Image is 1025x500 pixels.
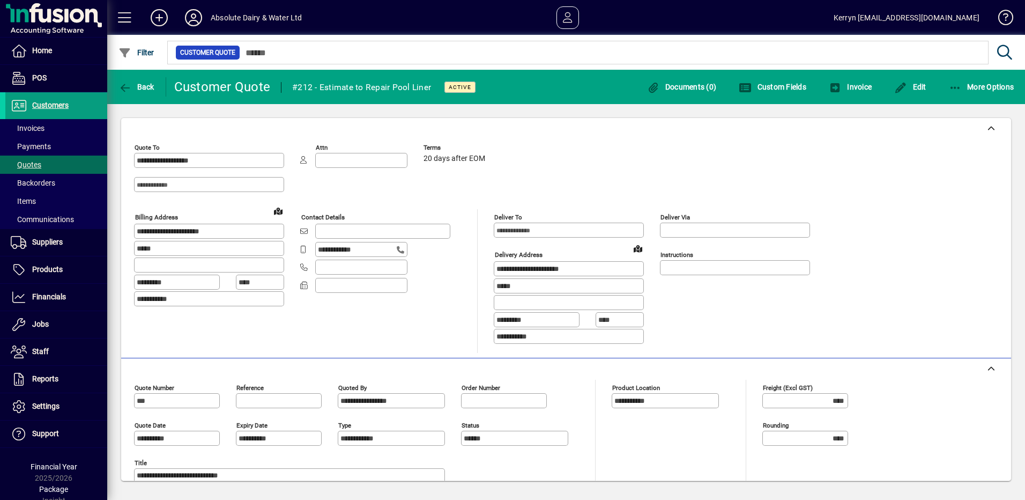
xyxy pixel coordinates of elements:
button: Add [142,8,176,27]
span: Quotes [11,160,41,169]
mat-label: Quote number [135,384,174,391]
mat-label: Deliver via [660,214,690,221]
a: Invoices [5,119,107,137]
mat-label: Product location [612,384,660,391]
span: Items [11,197,36,205]
button: Custom Fields [736,77,809,97]
div: Customer Quote [174,78,271,95]
span: More Options [949,83,1014,91]
span: Suppliers [32,238,63,246]
mat-label: Type [338,421,351,429]
mat-label: Order number [462,384,500,391]
a: Reports [5,366,107,393]
a: Settings [5,393,107,420]
a: View on map [270,202,287,219]
span: Custom Fields [739,83,806,91]
span: Products [32,265,63,274]
a: POS [5,65,107,92]
span: Financial Year [31,462,77,471]
mat-label: Quoted by [338,384,367,391]
span: Package [39,485,68,494]
app-page-header-button: Back [107,77,166,97]
button: Profile [176,8,211,27]
a: Financials [5,284,107,311]
mat-label: Instructions [660,251,693,259]
a: Jobs [5,311,107,338]
mat-label: Attn [316,144,328,151]
button: Invoice [826,77,874,97]
a: Suppliers [5,229,107,256]
span: Financials [32,292,66,301]
button: Filter [116,43,157,62]
span: Support [32,429,59,438]
span: Edit [894,83,926,91]
mat-label: Quote date [135,421,166,429]
span: Settings [32,402,60,410]
mat-label: Freight (excl GST) [763,384,813,391]
span: POS [32,73,47,82]
span: Payments [11,142,51,151]
span: Back [118,83,154,91]
a: View on map [629,240,647,257]
mat-label: Quote To [135,144,160,151]
mat-label: Status [462,421,479,429]
span: Active [449,84,471,91]
span: Terms [424,144,488,151]
button: Documents (0) [644,77,719,97]
mat-label: Expiry date [236,421,268,429]
a: Products [5,256,107,283]
div: Kerryn [EMAIL_ADDRESS][DOMAIN_NAME] [834,9,979,26]
div: Absolute Dairy & Water Ltd [211,9,302,26]
button: More Options [946,77,1017,97]
button: Back [116,77,157,97]
span: Backorders [11,179,55,187]
a: Knowledge Base [990,2,1012,37]
a: Home [5,38,107,64]
button: Edit [892,77,929,97]
a: Backorders [5,174,107,192]
span: Home [32,46,52,55]
span: 20 days after EOM [424,155,485,163]
div: #212 - Estimate to Repair Pool Liner [292,79,431,96]
span: Customers [32,101,69,109]
span: Documents (0) [647,83,716,91]
span: Filter [118,48,154,57]
mat-label: Rounding [763,421,789,429]
a: Support [5,421,107,447]
a: Payments [5,137,107,156]
span: Staff [32,347,49,356]
span: Invoice [829,83,872,91]
a: Items [5,192,107,210]
a: Quotes [5,156,107,174]
mat-label: Title [135,459,147,466]
span: Reports [32,374,58,383]
a: Communications [5,210,107,229]
mat-label: Deliver To [494,214,522,221]
mat-label: Reference [236,384,264,391]
a: Staff [5,339,107,365]
span: Invoices [11,124,44,133]
span: Communications [11,215,74,224]
span: Jobs [32,320,49,328]
span: Customer Quote [180,47,235,58]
